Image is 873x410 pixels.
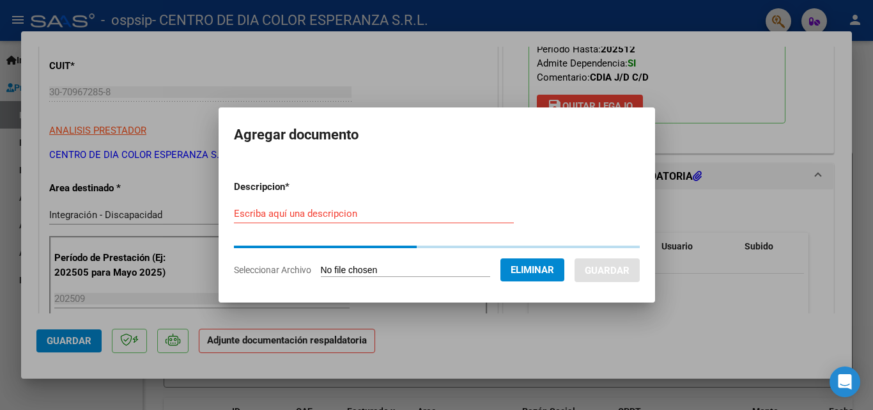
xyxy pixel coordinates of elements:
[511,264,554,276] span: Eliminar
[234,265,311,275] span: Seleccionar Archivo
[575,258,640,282] button: Guardar
[234,180,356,194] p: Descripcion
[234,123,640,147] h2: Agregar documento
[585,265,630,276] span: Guardar
[830,367,860,397] div: Open Intercom Messenger
[500,258,564,281] button: Eliminar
